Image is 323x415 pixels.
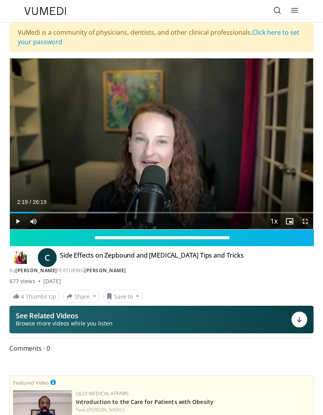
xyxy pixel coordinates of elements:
a: 4 Thumbs Up [9,290,60,303]
div: Feat. [76,406,310,413]
span: / [30,199,31,205]
div: By FEATURING [9,267,314,274]
div: [DATE] [43,277,61,285]
span: Browse more videos while you listen [16,320,113,327]
button: Fullscreen [297,213,313,229]
a: Lilly Medical Affairs [76,390,129,397]
img: Dr. Carolynn Francavilla [9,251,32,264]
a: Introduction to the Care for Patients with Obesity [76,398,213,406]
span: 26:19 [33,199,46,205]
span: 4 [21,293,24,300]
button: Mute [26,213,41,229]
span: 2:19 [17,199,28,205]
button: Save to [103,290,143,303]
button: Playback Rate [266,213,282,229]
video-js: Video Player [10,58,313,229]
button: Share [63,290,100,303]
button: See Related Videos Browse more videos while you listen [9,306,314,333]
small: Featured Video [13,379,49,386]
img: VuMedi Logo [24,7,66,15]
div: VuMedi is a community of physicians, dentists, and other clinical professionals. [9,22,314,52]
p: See Related Videos [16,312,113,320]
div: Progress Bar [10,212,313,213]
button: Play [10,213,26,229]
span: Comments 0 [9,343,314,353]
h4: Side Effects on Zepbound and [MEDICAL_DATA] Tips and Tricks [60,251,244,264]
a: [PERSON_NAME] [84,267,126,274]
span: 677 views [9,277,35,285]
a: [PERSON_NAME] [15,267,57,274]
a: [PERSON_NAME] [87,406,124,413]
button: Enable picture-in-picture mode [282,213,297,229]
a: C [38,248,57,267]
